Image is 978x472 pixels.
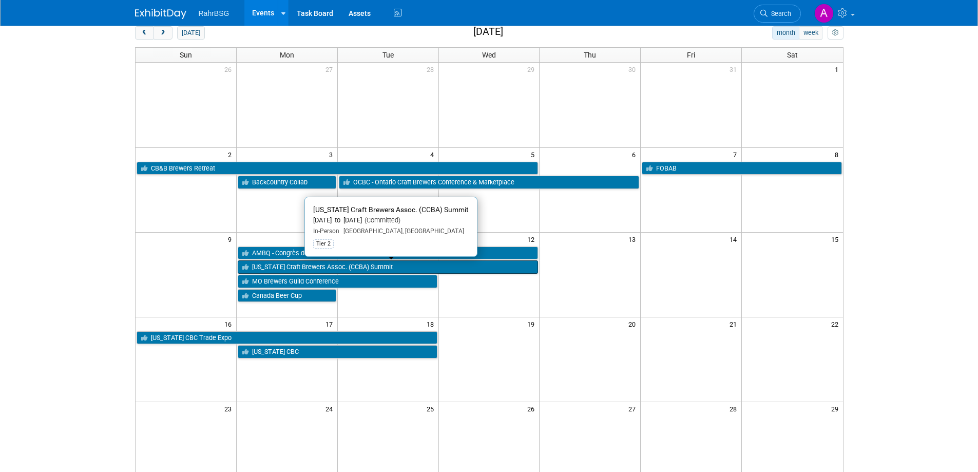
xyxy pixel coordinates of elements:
[223,402,236,415] span: 23
[339,176,640,189] a: OCBC - Ontario Craft Brewers Conference & Marketplace
[280,51,294,59] span: Mon
[313,239,334,249] div: Tier 2
[728,317,741,330] span: 21
[526,402,539,415] span: 26
[627,233,640,246] span: 13
[324,317,337,330] span: 17
[177,26,204,40] button: [DATE]
[324,63,337,75] span: 27
[830,402,843,415] span: 29
[584,51,596,59] span: Thu
[834,63,843,75] span: 1
[135,9,186,19] img: ExhibitDay
[627,402,640,415] span: 27
[313,205,469,214] span: [US_STATE] Craft Brewers Assoc. (CCBA) Summit
[154,26,172,40] button: next
[530,148,539,161] span: 5
[687,51,695,59] span: Fri
[238,247,539,260] a: AMBQ - Congrès des microbrasseries du Québec
[227,233,236,246] span: 9
[227,148,236,161] span: 2
[627,63,640,75] span: 30
[223,317,236,330] span: 16
[526,317,539,330] span: 19
[135,26,154,40] button: prev
[313,216,469,225] div: [DATE] to [DATE]
[223,63,236,75] span: 26
[728,63,741,75] span: 31
[473,26,503,37] h2: [DATE]
[382,51,394,59] span: Tue
[339,228,464,235] span: [GEOGRAPHIC_DATA], [GEOGRAPHIC_DATA]
[137,162,539,175] a: CB&B Brewers Retreat
[238,176,336,189] a: Backcountry Collab
[324,402,337,415] span: 24
[137,331,437,345] a: [US_STATE] CBC Trade Expo
[180,51,192,59] span: Sun
[754,5,801,23] a: Search
[426,317,438,330] span: 18
[526,233,539,246] span: 12
[328,148,337,161] span: 3
[627,317,640,330] span: 20
[238,289,336,303] a: Canada Beer Cup
[238,345,437,358] a: [US_STATE] CBC
[238,260,539,274] a: [US_STATE] Craft Brewers Assoc. (CCBA) Summit
[768,10,791,17] span: Search
[830,233,843,246] span: 15
[429,148,438,161] span: 4
[828,26,843,40] button: myCustomButton
[362,216,400,224] span: (Committed)
[526,63,539,75] span: 29
[834,148,843,161] span: 8
[426,402,438,415] span: 25
[830,317,843,330] span: 22
[426,63,438,75] span: 28
[787,51,798,59] span: Sat
[642,162,841,175] a: FOBAB
[832,30,839,36] i: Personalize Calendar
[732,148,741,161] span: 7
[814,4,834,23] img: Ashley Grotewold
[631,148,640,161] span: 6
[199,9,229,17] span: RahrBSG
[799,26,822,40] button: week
[728,233,741,246] span: 14
[238,275,437,288] a: MO Brewers Guild Conference
[313,228,339,235] span: In-Person
[728,402,741,415] span: 28
[772,26,799,40] button: month
[482,51,496,59] span: Wed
